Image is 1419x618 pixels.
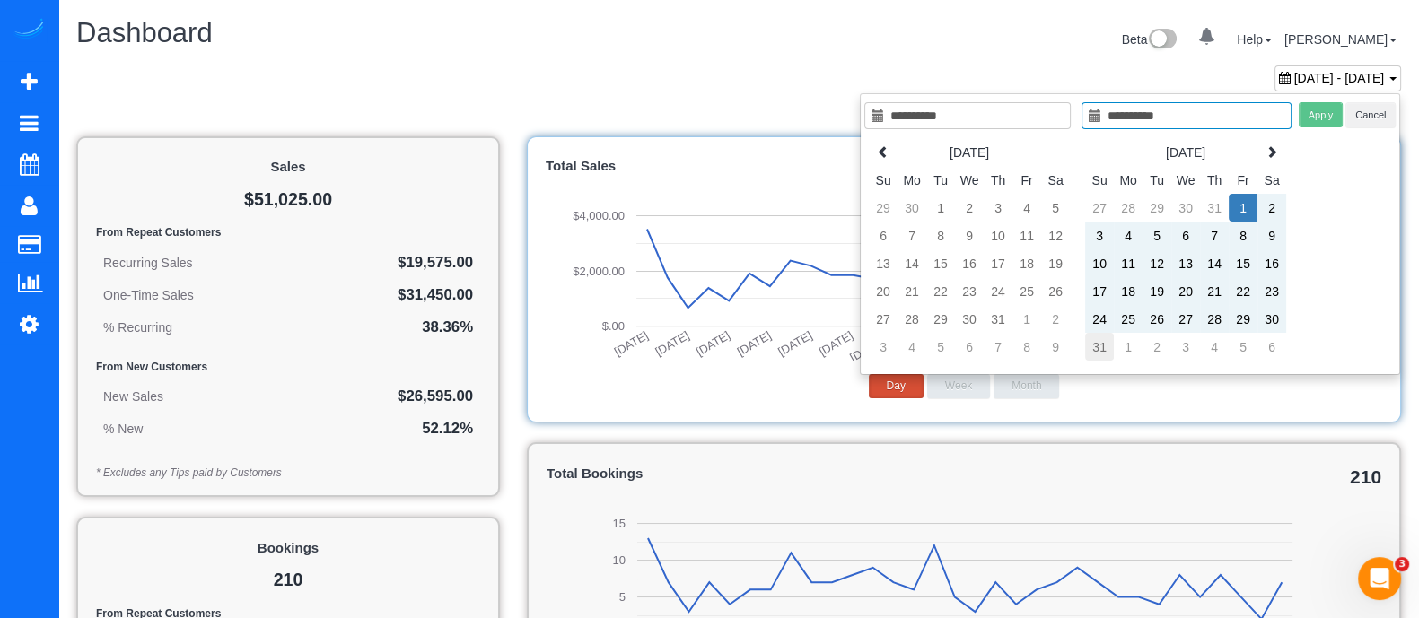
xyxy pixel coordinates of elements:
td: 25 [1012,277,1041,305]
text: $2,000.00 [573,265,625,278]
td: 3 [1085,222,1114,249]
h4: Sales [96,160,480,175]
td: 26 [1041,277,1070,305]
h2: 210 [96,570,480,590]
td: 8 [1229,222,1257,249]
td: 2 [1041,305,1070,333]
a: Help [1237,32,1272,47]
text: 10 [613,553,626,567]
td: 14 [1200,249,1229,277]
span: 210 [1350,466,1381,487]
td: 22 [926,277,955,305]
td: 13 [869,249,898,277]
td: 1 [1012,305,1041,333]
td: 3 [1171,333,1200,361]
td: 1 [926,194,955,222]
text: 15 [613,517,626,530]
td: 20 [1171,277,1200,305]
td: 5 [1143,222,1171,249]
td: 23 [955,277,984,305]
td: New Sales [96,380,270,413]
td: 2 [955,194,984,222]
h5: From Repeat Customers [96,227,480,239]
button: Week [927,374,990,398]
td: 12 [1041,222,1070,249]
td: 20 [869,277,898,305]
td: 31 [984,305,1012,333]
img: New interface [1147,29,1177,52]
td: 31 [1200,194,1229,222]
td: One-Time Sales [96,279,302,311]
td: $31,450.00 [302,279,480,311]
td: 19 [1143,277,1171,305]
td: 4 [1012,194,1041,222]
text: [DATE] [653,328,691,358]
td: 8 [926,222,955,249]
a: Beta [1122,32,1178,47]
button: Cancel [1345,102,1396,128]
em: * Excludes any Tips paid by Customers [96,466,282,479]
td: 31 [1085,333,1114,361]
td: 27 [1085,194,1114,222]
td: 14 [898,249,926,277]
span: 3 [1395,557,1409,571]
th: [DATE] [1114,138,1257,166]
td: 13 [1171,249,1200,277]
td: 28 [898,305,926,333]
th: Fr [1229,166,1257,194]
text: [DATE] [694,328,732,358]
h4: Bookings [96,541,480,556]
td: 10 [984,222,1012,249]
td: 9 [1041,333,1070,361]
td: 19 [1041,249,1070,277]
text: $4,000.00 [573,209,625,222]
td: 21 [898,277,926,305]
td: 4 [1114,222,1143,249]
td: 10 [1085,249,1114,277]
td: 29 [869,194,898,222]
th: Fr [1012,166,1041,194]
text: [DATE] [817,328,855,358]
img: Automaid Logo [11,18,47,43]
td: 23 [1257,277,1286,305]
button: Month [994,374,1059,398]
td: 8 [1012,333,1041,361]
td: 6 [1257,333,1286,361]
td: 4 [898,333,926,361]
button: Day [869,374,924,398]
td: 3 [869,333,898,361]
td: 5 [1229,333,1257,361]
th: We [955,166,984,194]
iframe: Intercom live chat [1358,557,1401,600]
td: 17 [1085,277,1114,305]
td: 30 [1171,194,1200,222]
td: 6 [1171,222,1200,249]
text: 5 [619,590,626,604]
td: 29 [926,305,955,333]
th: We [1171,166,1200,194]
td: 29 [1143,194,1171,222]
td: 4 [1200,333,1229,361]
div: A chart. [546,181,1382,361]
td: 22 [1229,277,1257,305]
td: 18 [1012,249,1041,277]
th: [DATE] [898,138,1041,166]
td: 2 [1143,333,1171,361]
td: 28 [1114,194,1143,222]
td: 11 [1114,249,1143,277]
span: Dashboard [76,17,213,48]
th: Su [1085,166,1114,194]
td: 5 [1041,194,1070,222]
td: 30 [1257,305,1286,333]
td: 38.36% [302,311,480,344]
td: 30 [955,305,984,333]
td: 24 [1085,305,1114,333]
td: 21 [1200,277,1229,305]
th: Su [869,166,898,194]
h4: Total Bookings [547,466,1381,482]
td: 16 [1257,249,1286,277]
td: 7 [898,222,926,249]
text: [DATE] [612,328,651,358]
td: 1 [1114,333,1143,361]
